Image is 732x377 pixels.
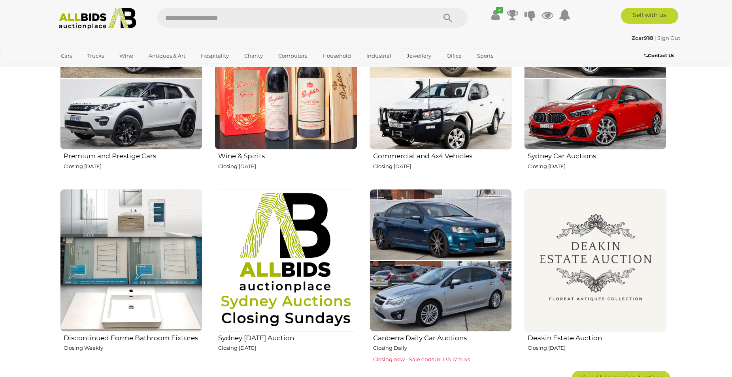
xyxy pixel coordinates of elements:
a: Sydney [DATE] Auction Closing [DATE] [214,189,357,364]
a: ✔ [489,8,501,22]
span: | [655,35,656,41]
p: Closing [DATE] [218,162,357,171]
span: Closing now - Sale ends in: 13h 17m 4s [373,356,470,362]
h2: Commercial and 4x4 Vehicles [373,150,512,160]
button: Search [428,8,468,28]
a: Deakin Estate Auction Closing [DATE] [524,189,666,364]
p: Closing [DATE] [528,343,666,353]
a: Sign Out [657,35,680,41]
a: Sydney Car Auctions Closing [DATE] [524,7,666,183]
p: Closing [DATE] [528,162,666,171]
a: Premium and Prestige Cars Closing [DATE] [60,7,202,183]
a: Trucks [82,49,109,62]
h2: Canberra Daily Car Auctions [373,332,512,342]
h2: Wine & Spirits [218,150,357,160]
img: Discontinued Forme Bathroom Fixtures [60,189,202,331]
img: Wine & Spirits [215,8,357,150]
img: Premium and Prestige Cars [60,8,202,150]
h2: Sydney [DATE] Auction [218,332,357,342]
h2: Premium and Prestige Cars [64,150,202,160]
a: Cars [56,49,77,62]
b: Contact Us [644,53,674,58]
p: Closing [DATE] [218,343,357,353]
a: Wine & Spirits Closing [DATE] [214,7,357,183]
a: Household [317,49,356,62]
p: Closing [DATE] [64,162,202,171]
p: Closing Weekly [64,343,202,353]
h2: Discontinued Forme Bathroom Fixtures [64,332,202,342]
h2: Deakin Estate Auction [528,332,666,342]
img: Commercial and 4x4 Vehicles [370,8,512,150]
a: Contact Us [644,51,676,60]
a: Computers [273,49,312,62]
a: Sell with us [621,8,678,24]
a: Office [441,49,467,62]
a: [GEOGRAPHIC_DATA] [56,62,122,75]
a: Zcar91 [632,35,655,41]
img: Sydney Sunday Auction [215,189,357,331]
h2: Sydney Car Auctions [528,150,666,160]
a: Antiques & Art [143,49,191,62]
strong: Zcar91 [632,35,653,41]
a: Sports [472,49,498,62]
img: Sydney Car Auctions [524,8,666,150]
a: Canberra Daily Car Auctions Closing Daily Closing now - Sale ends in: 13h 17m 4s [369,189,512,364]
p: Closing Daily [373,343,512,353]
a: Discontinued Forme Bathroom Fixtures Closing Weekly [60,189,202,364]
p: Closing [DATE] [373,162,512,171]
img: Canberra Daily Car Auctions [370,189,512,331]
a: Hospitality [196,49,234,62]
a: Jewellery [402,49,436,62]
a: Wine [114,49,138,62]
a: Industrial [361,49,396,62]
img: Deakin Estate Auction [524,189,666,331]
a: Commercial and 4x4 Vehicles Closing [DATE] [369,7,512,183]
a: Charity [239,49,268,62]
i: ✔ [496,7,503,13]
img: Allbids.com.au [55,8,140,30]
